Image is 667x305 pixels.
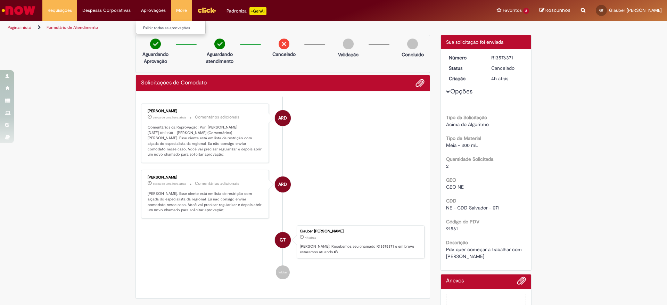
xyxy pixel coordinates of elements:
p: Validação [338,51,359,58]
li: Glauber Caricchio Tavares [141,225,425,259]
span: 2 [523,8,529,14]
small: Comentários adicionais [195,114,239,120]
div: R13576371 [491,54,524,61]
img: click_logo_yellow_360x200.png [197,5,216,15]
b: Descrição [446,239,468,246]
span: Favoritos [503,7,522,14]
span: 4h atrás [305,236,316,240]
a: Rascunhos [540,7,570,14]
p: +GenAi [249,7,266,15]
a: Página inicial [8,25,32,30]
span: Pdv quer começar a trabalhar com [PERSON_NAME] [446,246,523,259]
ul: Trilhas de página [5,21,439,34]
img: ServiceNow [1,3,36,17]
span: 91561 [446,225,458,232]
img: remove.png [279,39,289,49]
p: Comentários da Reprovação: Por [PERSON_NAME] [DATE] 15:21:38 - [PERSON_NAME] (Comentários) [PERSO... [148,125,263,157]
a: Exibir todas as aprovações [136,24,213,32]
dt: Status [444,65,486,72]
span: GEO NE [446,184,464,190]
div: [PERSON_NAME] [148,175,263,180]
div: 29/09/2025 11:54:41 [491,75,524,82]
span: Rascunhos [545,7,570,14]
span: GT [599,8,604,13]
dt: Criação [444,75,486,82]
div: Glauber [PERSON_NAME] [300,229,421,233]
h2: Solicitações de Comodato Histórico de tíquete [141,80,207,86]
span: Aprovações [141,7,166,14]
a: Formulário de Atendimento [47,25,98,30]
span: NE - CDD Salvador - 071 [446,205,500,211]
time: 29/09/2025 15:21:23 [153,182,186,186]
img: check-circle-green.png [150,39,161,49]
div: Aldair Rodrigues Da Silva [275,110,291,126]
time: 29/09/2025 15:21:39 [153,115,186,119]
span: ARD [278,176,287,193]
div: Padroniza [227,7,266,15]
b: Tipo da Solicitação [446,114,487,121]
b: GEO [446,177,456,183]
ul: Aprovações [136,21,206,34]
dt: Número [444,54,486,61]
div: Cancelado [491,65,524,72]
span: cerca de uma hora atrás [153,182,186,186]
div: Glauber Caricchio Tavares [275,232,291,248]
ul: Histórico de tíquete [141,97,425,287]
div: Aldair Rodrigues Da Silva [275,176,291,192]
span: Despesas Corporativas [82,7,131,14]
span: cerca de uma hora atrás [153,115,186,119]
img: img-circle-grey.png [407,39,418,49]
span: Glauber [PERSON_NAME] [609,7,662,13]
p: Cancelado [272,51,296,58]
h2: Anexos [446,278,464,284]
button: Adicionar anexos [517,276,526,289]
time: 29/09/2025 11:54:41 [491,75,508,82]
b: Quantidade Solicitada [446,156,493,162]
span: 4h atrás [491,75,508,82]
p: Concluído [402,51,424,58]
span: More [176,7,187,14]
span: Sua solicitação foi enviada [446,39,503,45]
button: Adicionar anexos [415,79,425,88]
img: img-circle-grey.png [343,39,354,49]
p: [PERSON_NAME]. Esse ciente está em lista de restrição com alçada do especialista da regional. Eu ... [148,191,263,213]
time: 29/09/2025 11:54:41 [305,236,316,240]
b: Tipo de Material [446,135,481,141]
b: CDD [446,198,456,204]
p: Aguardando atendimento [203,51,237,65]
img: check-circle-green.png [214,39,225,49]
p: Aguardando Aprovação [139,51,172,65]
span: Acima do Algoritmo [446,121,489,127]
span: GT [280,232,286,248]
p: [PERSON_NAME]! Recebemos seu chamado R13576371 e em breve estaremos atuando. [300,244,421,255]
span: 2 [446,163,448,169]
small: Comentários adicionais [195,181,239,187]
span: ARD [278,110,287,126]
div: [PERSON_NAME] [148,109,263,113]
span: Requisições [48,7,72,14]
b: Código do PDV [446,219,479,225]
span: Meia - 300 mL [446,142,478,148]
